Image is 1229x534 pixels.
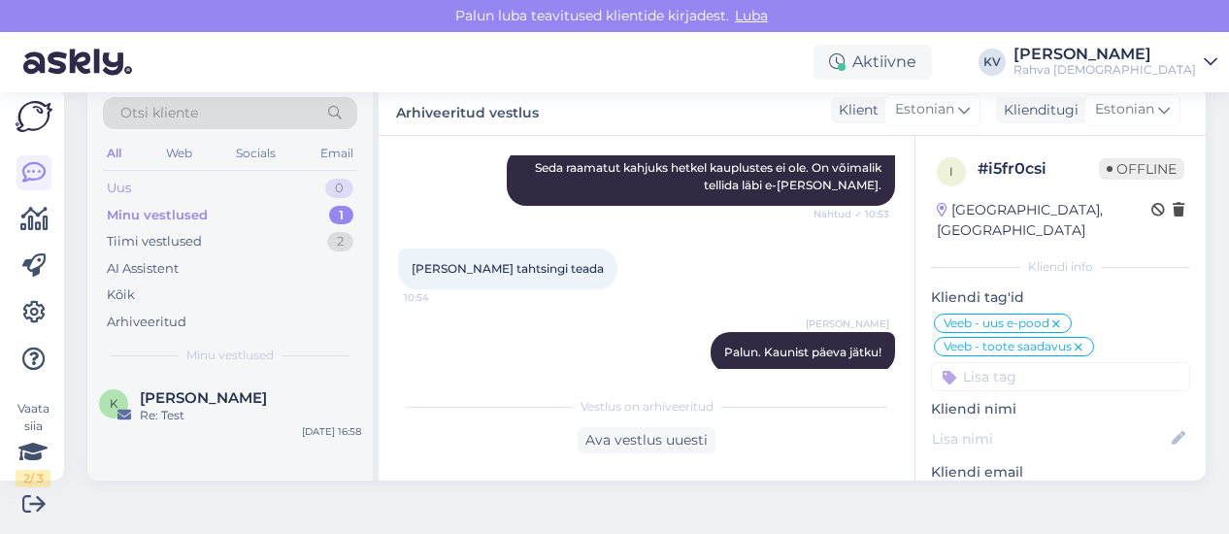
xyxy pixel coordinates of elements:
[110,396,118,411] span: K
[16,400,50,487] div: Vaata siia
[931,462,1190,483] p: Kliendi email
[120,103,198,123] span: Otsi kliente
[937,200,1151,241] div: [GEOGRAPHIC_DATA], [GEOGRAPHIC_DATA]
[949,164,953,179] span: i
[107,313,186,332] div: Arhiveeritud
[931,258,1190,276] div: Kliendi info
[186,347,274,364] span: Minu vestlused
[895,99,954,120] span: Estonian
[1013,47,1196,62] div: [PERSON_NAME]
[578,427,715,453] div: Ava vestlus uuesti
[329,206,353,225] div: 1
[931,287,1190,308] p: Kliendi tag'id
[1013,62,1196,78] div: Rahva [DEMOGRAPHIC_DATA]
[107,285,135,305] div: Kõik
[232,141,280,166] div: Socials
[107,179,131,198] div: Uus
[806,317,889,331] span: [PERSON_NAME]
[931,399,1190,419] p: Kliendi nimi
[1013,47,1217,78] a: [PERSON_NAME]Rahva [DEMOGRAPHIC_DATA]
[16,470,50,487] div: 2 / 3
[831,100,879,120] div: Klient
[978,157,1099,181] div: # i5fr0csi
[404,290,477,305] span: 10:54
[814,45,932,80] div: Aktiivne
[979,49,1006,76] div: KV
[581,398,714,416] span: Vestlus on arhiveeritud
[162,141,196,166] div: Web
[327,232,353,251] div: 2
[814,207,889,221] span: Nähtud ✓ 10:53
[932,428,1168,450] input: Lisa nimi
[535,160,884,192] span: Seda raamatut kahjuks hetkel kauplustes ei ole. On võimalik tellida läbi e-[PERSON_NAME].
[16,101,52,132] img: Askly Logo
[412,261,604,276] span: [PERSON_NAME] tahtsingi teada
[107,259,179,279] div: AI Assistent
[396,97,539,123] label: Arhiveeritud vestlus
[316,141,357,166] div: Email
[944,341,1072,352] span: Veeb - toote saadavus
[729,7,774,24] span: Luba
[996,100,1079,120] div: Klienditugi
[944,317,1049,329] span: Veeb - uus e-pood
[724,345,881,359] span: Palun. Kaunist päeva jätku!
[325,179,353,198] div: 0
[140,407,361,424] div: Re: Test
[107,206,208,225] div: Minu vestlused
[140,389,267,407] span: Kristiina Vanari
[302,424,361,439] div: [DATE] 16:58
[1095,99,1154,120] span: Estonian
[1099,158,1184,180] span: Offline
[103,141,125,166] div: All
[931,362,1190,391] input: Lisa tag
[107,232,202,251] div: Tiimi vestlused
